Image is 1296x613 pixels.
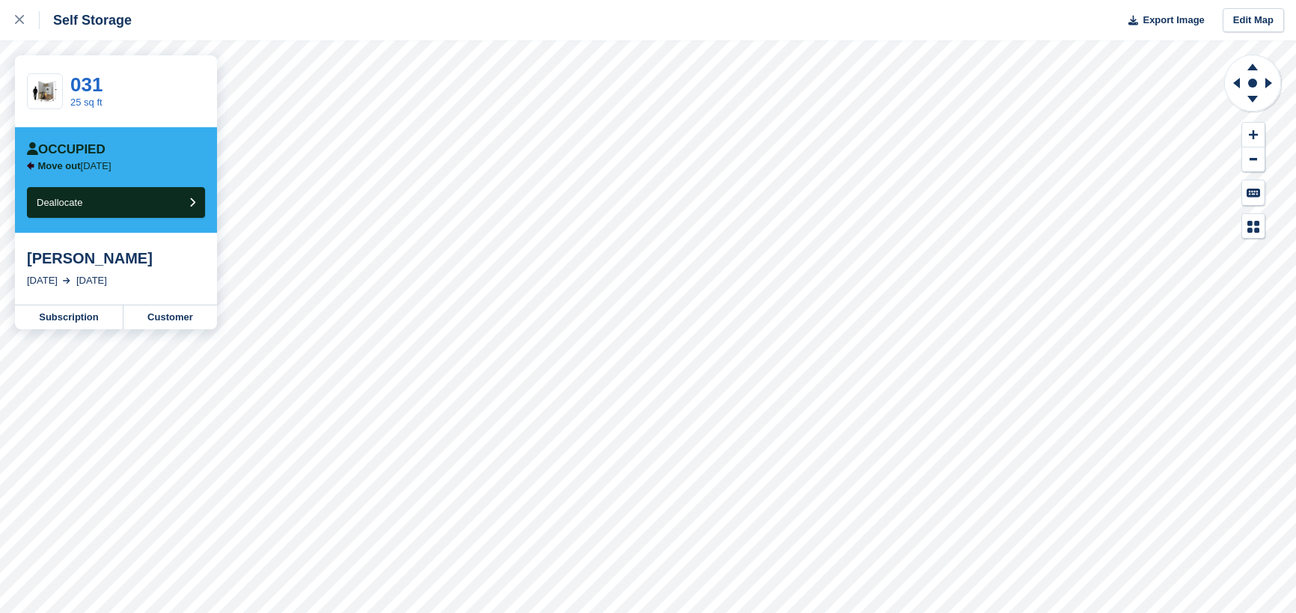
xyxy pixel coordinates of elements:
[28,79,62,105] img: 25.jpg
[1242,180,1265,205] button: Keyboard Shortcuts
[40,11,132,29] div: Self Storage
[1143,13,1204,28] span: Export Image
[1119,8,1205,33] button: Export Image
[27,162,34,170] img: arrow-left-icn-90495f2de72eb5bd0bd1c3c35deca35cc13f817d75bef06ecd7c0b315636ce7e.svg
[15,305,123,329] a: Subscription
[123,305,217,329] a: Customer
[63,278,70,284] img: arrow-right-light-icn-cde0832a797a2874e46488d9cf13f60e5c3a73dbe684e267c42b8395dfbc2abf.svg
[1223,8,1284,33] a: Edit Map
[1242,147,1265,172] button: Zoom Out
[38,160,111,172] p: [DATE]
[27,187,205,218] button: Deallocate
[27,249,205,267] div: [PERSON_NAME]
[70,97,103,108] a: 25 sq ft
[38,160,81,171] span: Move out
[1242,214,1265,239] button: Map Legend
[1242,123,1265,147] button: Zoom In
[76,273,107,288] div: [DATE]
[37,197,82,208] span: Deallocate
[70,73,103,96] a: 031
[27,273,58,288] div: [DATE]
[27,142,106,157] div: Occupied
